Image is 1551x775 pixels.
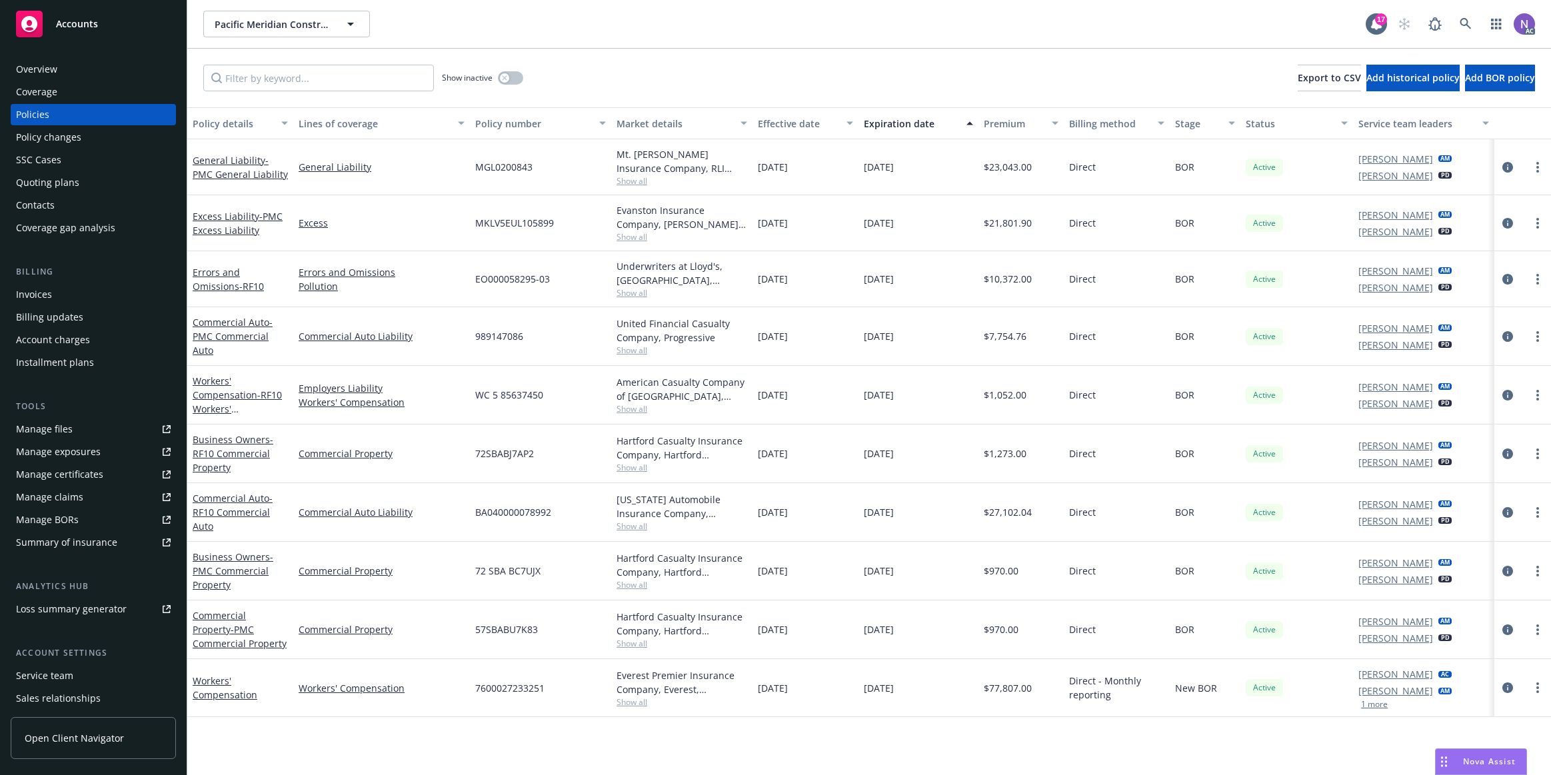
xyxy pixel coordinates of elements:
[1358,321,1433,335] a: [PERSON_NAME]
[16,441,101,462] div: Manage exposures
[1069,329,1096,343] span: Direct
[11,486,176,508] a: Manage claims
[1530,159,1546,175] a: more
[1435,748,1527,775] button: Nova Assist
[11,352,176,373] a: Installment plans
[1358,631,1433,645] a: [PERSON_NAME]
[475,329,523,343] span: 989147086
[1530,446,1546,462] a: more
[1175,446,1194,460] span: BOR
[1251,273,1278,285] span: Active
[193,550,273,591] span: - PMC Commercial Property
[1358,556,1433,570] a: [PERSON_NAME]
[25,731,124,745] span: Open Client Navigator
[1358,225,1433,239] a: [PERSON_NAME]
[299,564,465,578] a: Commercial Property
[203,65,434,91] input: Filter by keyword...
[1358,667,1433,681] a: [PERSON_NAME]
[1175,564,1194,578] span: BOR
[193,433,273,474] a: Business Owners
[758,272,788,286] span: [DATE]
[1175,216,1194,230] span: BOR
[11,464,176,485] a: Manage certificates
[617,579,747,590] span: Show all
[239,280,264,293] span: - RF10
[1175,622,1194,636] span: BOR
[11,149,176,171] a: SSC Cases
[299,446,465,460] a: Commercial Property
[1298,71,1361,84] span: Export to CSV
[1251,624,1278,636] span: Active
[864,388,894,402] span: [DATE]
[1358,117,1474,131] div: Service team leaders
[1251,682,1278,694] span: Active
[299,160,465,174] a: General Liability
[16,509,79,530] div: Manage BORs
[442,72,493,83] span: Show inactive
[299,279,465,293] a: Pollution
[758,681,788,695] span: [DATE]
[758,329,788,343] span: [DATE]
[193,550,273,591] a: Business Owners
[11,646,176,660] div: Account settings
[984,388,1026,402] span: $1,052.00
[758,388,788,402] span: [DATE]
[864,446,894,460] span: [DATE]
[1175,505,1194,519] span: BOR
[1175,160,1194,174] span: BOR
[1175,388,1194,402] span: BOR
[193,375,282,429] a: Workers' Compensation
[16,665,73,686] div: Service team
[11,307,176,328] a: Billing updates
[1514,13,1535,35] img: photo
[617,668,747,696] div: Everest Premier Insurance Company, Everest, Arrowhead General Insurance Agency, Inc.
[858,107,978,139] button: Expiration date
[984,329,1026,343] span: $7,754.76
[1530,504,1546,520] a: more
[16,284,52,305] div: Invoices
[1069,272,1096,286] span: Direct
[1391,11,1418,37] a: Start snowing
[1358,497,1433,511] a: [PERSON_NAME]
[984,160,1032,174] span: $23,043.00
[16,418,73,440] div: Manage files
[1500,446,1516,462] a: circleInformation
[16,149,61,171] div: SSC Cases
[617,345,747,356] span: Show all
[1500,271,1516,287] a: circleInformation
[1240,107,1354,139] button: Status
[1175,681,1217,695] span: New BOR
[293,107,470,139] button: Lines of coverage
[1530,215,1546,231] a: more
[16,598,127,620] div: Loss summary generator
[11,400,176,413] div: Tools
[1530,563,1546,579] a: more
[1358,572,1433,586] a: [PERSON_NAME]
[1358,281,1433,295] a: [PERSON_NAME]
[984,446,1026,460] span: $1,273.00
[617,147,747,175] div: Mt. [PERSON_NAME] Insurance Company, RLI Corp, Amwins
[299,216,465,230] a: Excess
[1366,71,1460,84] span: Add historical policy
[11,509,176,530] a: Manage BORs
[864,216,894,230] span: [DATE]
[11,104,176,125] a: Policies
[193,266,264,293] a: Errors and Omissions
[1069,564,1096,578] span: Direct
[299,381,465,395] a: Employers Liability
[617,175,747,187] span: Show all
[1358,169,1433,183] a: [PERSON_NAME]
[1069,117,1150,131] div: Billing method
[193,210,283,237] a: Excess Liability
[617,610,747,638] div: Hartford Casualty Insurance Company, Hartford Insurance Group
[1500,622,1516,638] a: circleInformation
[475,446,534,460] span: 72SBABJ7AP2
[11,532,176,553] a: Summary of insurance
[299,681,465,695] a: Workers' Compensation
[1069,216,1096,230] span: Direct
[1375,13,1387,25] div: 17
[16,195,55,216] div: Contacts
[16,464,103,485] div: Manage certificates
[299,505,465,519] a: Commercial Auto Liability
[758,216,788,230] span: [DATE]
